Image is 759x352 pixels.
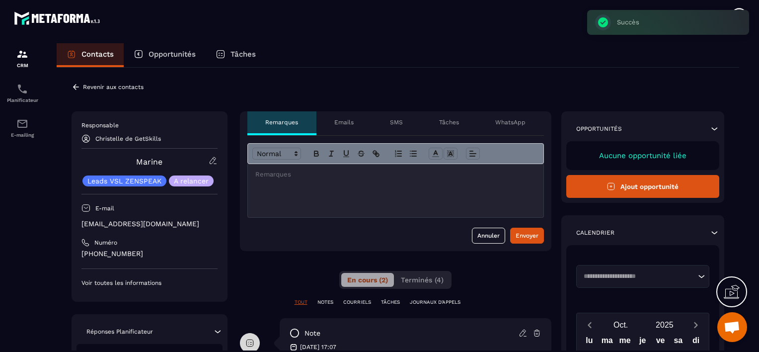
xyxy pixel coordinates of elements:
img: scheduler [16,83,28,95]
a: Marine [136,157,162,167]
img: logo [14,9,103,27]
button: Annuler [472,228,505,244]
button: Previous month [581,318,599,332]
div: ma [598,334,616,351]
input: Search for option [580,271,696,281]
p: E-mail [95,204,114,212]
p: note [304,329,320,338]
p: Calendrier [576,229,614,237]
a: Contacts [57,43,124,67]
div: Envoyer [516,231,538,241]
p: TÂCHES [381,299,400,306]
span: En cours (2) [347,276,388,284]
img: email [16,118,28,130]
button: Open months overlay [599,316,643,334]
button: Open years overlay [643,316,686,334]
img: formation [16,48,28,60]
a: Opportunités [124,43,206,67]
p: Remarques [265,118,298,126]
p: Aucune opportunité liée [576,151,710,160]
p: SMS [390,118,403,126]
p: Planificateur [2,97,42,103]
p: [PHONE_NUMBER] [81,249,218,259]
div: di [687,334,705,351]
p: TOUT [295,299,307,306]
p: [EMAIL_ADDRESS][DOMAIN_NAME] [81,219,218,229]
div: Search for option [576,265,710,288]
div: sa [669,334,687,351]
p: Voir toutes les informations [81,279,218,287]
button: Envoyer [510,228,544,244]
p: Revenir aux contacts [83,84,144,90]
p: JOURNAUX D'APPELS [410,299,460,306]
p: CRM [2,63,42,68]
button: En cours (2) [341,273,394,287]
p: E-mailing [2,132,42,138]
p: Responsable [81,121,218,129]
div: ve [652,334,670,351]
p: Christelle de GetSkills [95,135,161,142]
p: Leads VSL ZENSPEAK [87,177,161,184]
div: me [616,334,634,351]
p: Emails [334,118,354,126]
p: Opportunités [149,50,196,59]
div: je [634,334,652,351]
p: Numéro [94,239,117,247]
p: Contacts [81,50,114,59]
button: Ajout opportunité [566,175,720,198]
p: A relancer [174,177,209,184]
p: NOTES [317,299,333,306]
p: WhatsApp [495,118,526,126]
p: Opportunités [576,125,622,133]
div: lu [581,334,599,351]
div: Ouvrir le chat [717,312,747,342]
span: Terminés (4) [401,276,444,284]
p: Réponses Planificateur [86,328,153,336]
a: emailemailE-mailing [2,110,42,145]
a: formationformationCRM [2,41,42,76]
p: COURRIELS [343,299,371,306]
p: Tâches [230,50,256,59]
a: schedulerschedulerPlanificateur [2,76,42,110]
button: Next month [686,318,705,332]
p: [DATE] 17:07 [300,343,336,351]
button: Terminés (4) [395,273,450,287]
a: Tâches [206,43,266,67]
p: Tâches [439,118,459,126]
